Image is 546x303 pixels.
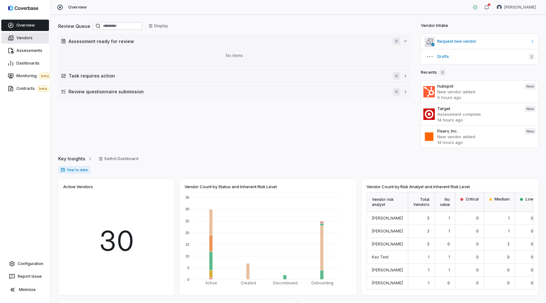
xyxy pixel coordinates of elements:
h2: Vendor Intake [421,22,448,29]
span: 1 [448,216,450,220]
span: Low [525,197,533,202]
button: Drafts2 [421,49,538,64]
span: 1 [448,255,450,259]
div: Total Vendors [408,192,435,212]
text: 35 [185,195,189,199]
span: Monitoring [16,73,51,79]
img: logo-D7KZi-bG.svg [8,5,38,11]
h3: hubspot [437,83,519,89]
span: 30 [99,220,134,262]
h3: Fiserv, Inc. [437,128,519,134]
span: 3 [427,216,429,220]
text: 25 [185,219,189,223]
p: 14 hours ago [437,117,519,123]
button: Lili Jiang avatar[PERSON_NAME] [493,3,540,12]
text: 10 [185,254,189,258]
span: 0 [507,255,510,259]
span: 0 [507,281,510,285]
span: 3 [440,69,446,76]
a: Configuration [3,258,48,269]
span: 0 [476,255,479,259]
span: 2 [529,53,535,60]
span: 0 [393,37,400,45]
h2: Task requires action [69,72,386,79]
span: New [525,106,536,112]
span: Medium [494,197,510,202]
span: Vendor Count by Status and Inherent Risk Level [185,184,277,189]
button: Minimize [3,283,48,296]
span: Year to date [58,166,90,174]
a: Assessments [1,45,49,56]
span: Critical [466,197,479,202]
button: Assessment ready for review0 [58,35,410,47]
span: 0 [393,72,400,80]
span: [PERSON_NAME] [372,229,403,233]
span: Vendor Count by Risk Analyst and Inherent Risk Level [367,184,470,189]
div: No value [435,192,455,212]
div: No items [61,47,408,64]
a: Dashboards [1,58,49,69]
span: [PERSON_NAME] [372,216,403,220]
text: 30 [185,207,189,211]
button: Switch Dashboard [95,154,142,164]
span: Request new vendor [437,39,528,44]
h2: Recents [421,69,446,76]
p: 14 hours ago [437,139,519,145]
span: 1 [508,216,510,220]
text: 15 [185,243,189,246]
span: beta [39,73,51,79]
span: Kao Test [372,255,389,259]
span: 0 [476,242,479,246]
button: Review questionnaire submission0 [58,85,410,98]
button: Task requires action0 [58,70,410,82]
a: Request new vendor [421,34,538,49]
a: TargetAssessment complete14 hours agoNew [421,103,538,125]
span: 0 [476,281,479,285]
span: [PERSON_NAME] [372,281,403,285]
span: Contracts [16,85,49,92]
span: Minimize [19,287,36,292]
span: [PERSON_NAME] [372,242,403,246]
span: [PERSON_NAME] [372,268,403,272]
span: 2 [427,229,429,233]
img: Lili Jiang avatar [497,5,502,10]
span: 0 [476,216,479,220]
span: 0 [476,268,479,272]
a: Vendors [1,32,49,44]
h3: Target [437,106,519,111]
span: Dashboards [16,61,39,66]
span: 1 [448,268,450,272]
span: Overview [68,5,87,10]
span: 0 [476,229,479,233]
span: 0 [531,281,533,285]
span: 0 [531,229,533,233]
span: Overview [16,23,35,28]
span: 0 [531,255,533,259]
text: 0 [187,278,189,281]
a: Monitoringbeta [1,70,49,82]
span: 0 [531,242,533,246]
span: 3 [427,242,429,246]
span: Active Vendors [63,184,93,189]
span: New [525,128,536,134]
span: 2 [507,242,510,246]
h2: Assessment ready for review [69,38,386,45]
button: Display [145,21,172,31]
p: Assessment complete [437,111,519,117]
span: beta [37,85,49,92]
span: 0 [507,268,510,272]
a: hubspotNew vendor added6 hours agoNew [421,81,538,103]
span: 1 [508,229,510,233]
button: Key Insights [56,152,94,165]
span: 1 [428,281,429,285]
p: 6 hours ago [437,95,519,100]
text: 5 [187,266,189,270]
span: Drafts [437,54,524,59]
span: Key Insights [58,155,85,162]
button: Report Issue [3,271,48,282]
a: Fiserv, Inc.New vendor added14 hours agoNew [421,125,538,148]
span: 0 [393,88,400,96]
span: 0 [447,242,450,246]
a: Contractsbeta [1,83,49,94]
p: New vendor added [437,134,519,139]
